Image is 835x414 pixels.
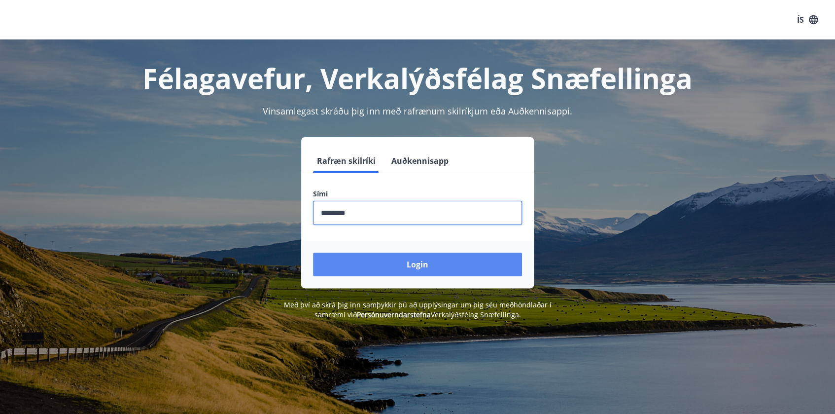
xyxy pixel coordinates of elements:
[313,253,522,276] button: Login
[284,300,552,319] span: Með því að skrá þig inn samþykkir þú að upplýsingar um þig séu meðhöndlaðar í samræmi við Verkalý...
[357,310,431,319] a: Persónuverndarstefna
[313,189,522,199] label: Sími
[313,149,380,173] button: Rafræn skilríki
[387,149,452,173] button: Auðkennisapp
[263,105,572,117] span: Vinsamlegast skráðu þig inn með rafrænum skilríkjum eða Auðkennisappi.
[792,11,823,29] button: ÍS
[74,59,761,97] h1: Félagavefur, Verkalýðsfélag Snæfellinga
